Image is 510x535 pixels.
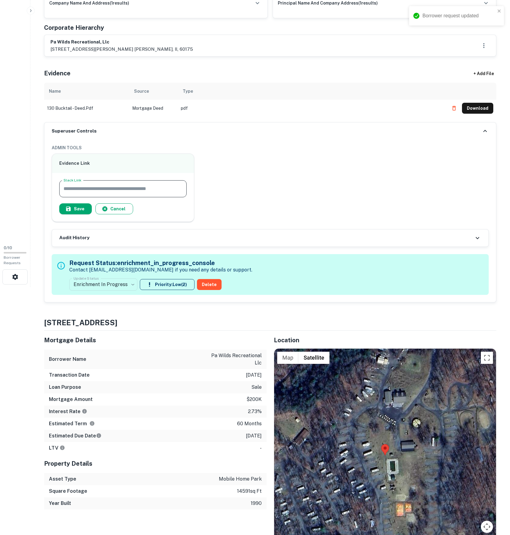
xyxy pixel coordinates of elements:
[251,384,262,391] p: sale
[274,336,496,345] h5: Location
[49,356,86,363] h6: Borrower Name
[49,475,76,483] h6: Asset Type
[69,276,137,293] div: Enrichment In Progress
[44,83,496,122] div: scrollable content
[462,68,505,79] div: + Add File
[197,279,222,290] button: Delete
[95,203,133,214] button: Cancel
[64,178,81,183] label: Slack Link
[52,144,489,151] h6: ADMIN TOOLS
[49,371,90,379] h6: Transaction Date
[60,445,65,450] svg: LTVs displayed on the website are for informational purposes only and may be reported incorrectly...
[480,486,510,516] iframe: Chat Widget
[178,83,446,100] th: Type
[89,421,95,426] svg: Term is based on a standard schedule for this type of loan.
[49,420,95,427] h6: Estimated Term
[237,488,262,495] p: 14591 sq ft
[248,408,262,415] p: 2.73%
[52,128,97,135] h6: Superuser Controls
[44,459,267,468] h5: Property Details
[96,433,102,438] svg: Estimate is based on a standard schedule for this type of loan.
[481,352,493,364] button: Toggle fullscreen view
[44,317,496,328] h4: [STREET_ADDRESS]
[69,266,252,274] p: Contact [EMAIL_ADDRESS][DOMAIN_NAME] if you need any details or support.
[298,352,329,364] button: Show satellite imagery
[49,384,81,391] h6: Loan Purpose
[449,103,460,113] button: Delete file
[207,352,262,367] p: pa wilds recreational llc
[59,160,187,167] h6: Evidence Link
[50,46,193,53] p: [STREET_ADDRESS][PERSON_NAME] [PERSON_NAME], il, 60175
[4,246,12,250] span: 0 / 10
[44,83,129,100] th: Name
[69,258,252,267] h5: Request Status: enrichment_in_progress_console
[49,396,93,403] h6: Mortgage Amount
[129,100,178,117] td: Mortgage Deed
[219,475,262,483] p: mobile home park
[49,488,87,495] h6: Square Footage
[277,352,298,364] button: Show street map
[246,371,262,379] p: [DATE]
[44,100,129,117] td: 130 bucktail - deed.pdf
[178,100,446,117] td: pdf
[260,444,262,452] p: -
[246,396,262,403] p: $200k
[134,88,149,95] div: Source
[59,234,89,241] h6: Audit History
[49,408,87,415] h6: Interest Rate
[49,444,65,452] h6: LTV
[251,500,262,507] p: 1990
[50,39,193,46] h6: pa wilds recreational, llc
[481,521,493,533] button: Map camera controls
[462,103,493,114] button: Download
[59,203,92,214] button: Save
[44,23,104,32] h5: Corporate Hierarchy
[422,12,495,19] div: Borrower request updated
[140,279,195,290] button: Priority:Low(2)
[497,9,501,14] button: close
[246,432,262,440] p: [DATE]
[82,409,87,414] svg: The interest rates displayed on the website are for informational purposes only and may be report...
[44,69,71,78] h5: Evidence
[49,88,61,95] div: Name
[49,432,102,440] h6: Estimated Due Date
[237,420,262,427] p: 60 months
[4,255,21,265] span: Borrower Requests
[129,83,178,100] th: Source
[183,88,193,95] div: Type
[74,276,99,281] label: Update Status
[49,500,71,507] h6: Year Built
[44,336,267,345] h5: Mortgage Details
